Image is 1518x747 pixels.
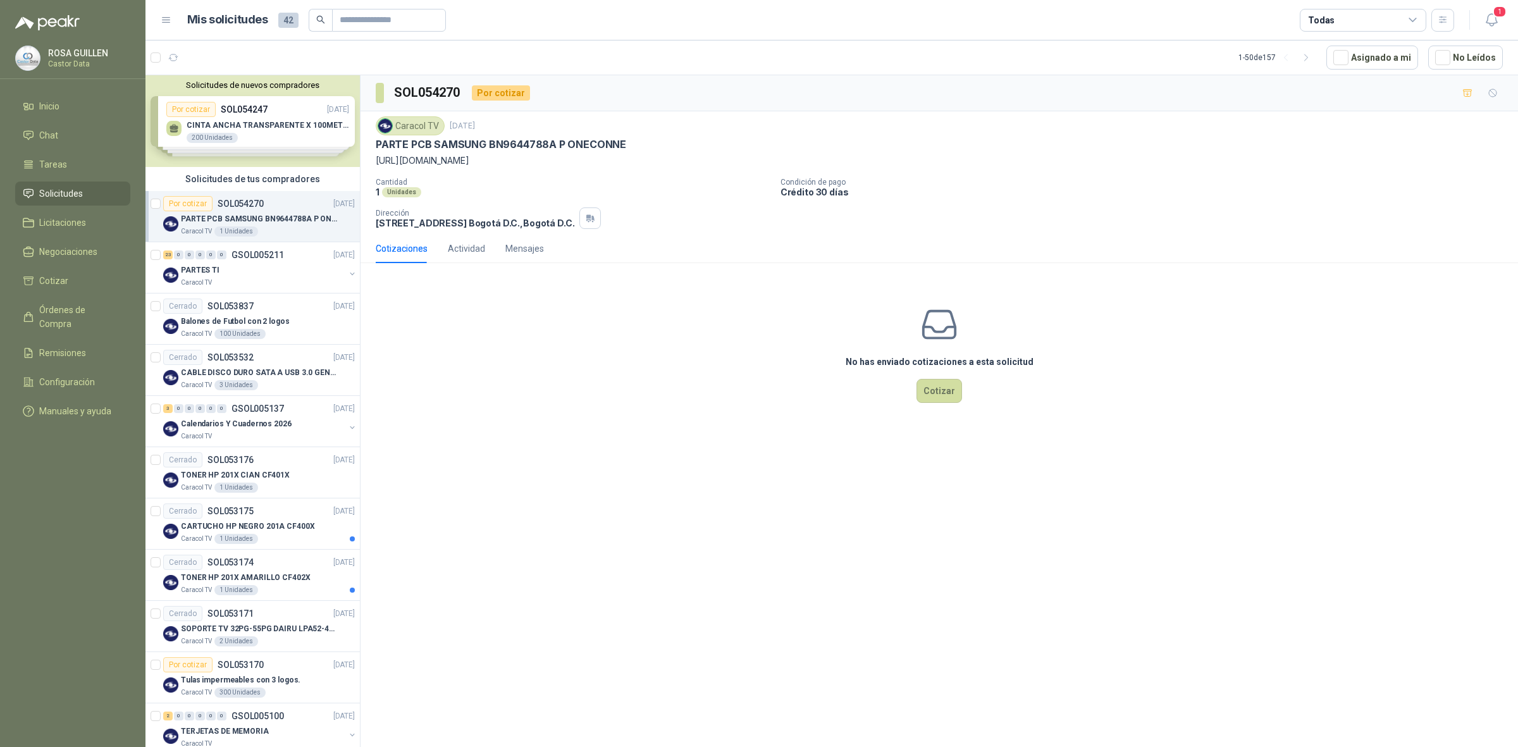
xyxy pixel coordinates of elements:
[181,264,219,276] p: PARTES TI
[214,380,258,390] div: 3 Unidades
[1493,6,1507,18] span: 1
[206,250,216,259] div: 0
[333,300,355,312] p: [DATE]
[163,350,202,365] div: Cerrado
[39,303,118,331] span: Órdenes de Compra
[15,240,130,264] a: Negociaciones
[376,138,626,151] p: PARTE PCB SAMSUNG BN9644788A P ONECONNE
[214,329,266,339] div: 100 Unidades
[181,418,292,430] p: Calendarios Y Cuadernos 2026
[214,534,258,544] div: 1 Unidades
[376,116,445,135] div: Caracol TV
[1428,46,1503,70] button: No Leídos
[163,250,173,259] div: 23
[333,608,355,620] p: [DATE]
[145,498,360,550] a: CerradoSOL053175[DATE] Company LogoCARTUCHO HP NEGRO 201A CF400XCaracol TV1 Unidades
[145,75,360,167] div: Solicitudes de nuevos compradoresPor cotizarSOL054247[DATE] CINTA ANCHA TRANSPARENTE X 100METROS2...
[15,399,130,423] a: Manuales y ayuda
[505,242,544,256] div: Mensajes
[333,198,355,210] p: [DATE]
[333,454,355,466] p: [DATE]
[15,211,130,235] a: Licitaciones
[181,367,338,379] p: CABLE DISCO DURO SATA A USB 3.0 GENERICO
[1308,13,1335,27] div: Todas
[151,80,355,90] button: Solicitudes de nuevos compradores
[195,404,205,413] div: 0
[39,274,68,288] span: Cotizar
[163,555,202,570] div: Cerrado
[163,268,178,283] img: Company Logo
[333,659,355,671] p: [DATE]
[231,250,284,259] p: GSOL005211
[333,403,355,415] p: [DATE]
[163,247,357,288] a: 23 0 0 0 0 0 GSOL005211[DATE] Company LogoPARTES TICaracol TV
[278,13,299,28] span: 42
[163,452,202,467] div: Cerrado
[846,355,1034,369] h3: No has enviado cotizaciones a esta solicitud
[217,404,226,413] div: 0
[181,278,212,288] p: Caracol TV
[48,60,127,68] p: Castor Data
[378,119,392,133] img: Company Logo
[448,242,485,256] div: Actividad
[39,99,59,113] span: Inicio
[376,187,379,197] p: 1
[333,557,355,569] p: [DATE]
[333,505,355,517] p: [DATE]
[163,401,357,441] a: 3 0 0 0 0 0 GSOL005137[DATE] Company LogoCalendarios Y Cuadernos 2026Caracol TV
[15,370,130,394] a: Configuración
[181,329,212,339] p: Caracol TV
[181,636,212,646] p: Caracol TV
[163,712,173,720] div: 2
[15,123,130,147] a: Chat
[207,609,254,618] p: SOL053171
[145,191,360,242] a: Por cotizarSOL054270[DATE] Company LogoPARTE PCB SAMSUNG BN9644788A P ONECONNECaracol TV1 Unidades
[163,196,213,211] div: Por cotizar
[15,269,130,293] a: Cotizar
[181,623,338,635] p: SOPORTE TV 32PG-55PG DAIRU LPA52-446KIT2
[916,379,962,403] button: Cotizar
[185,250,194,259] div: 0
[217,712,226,720] div: 0
[145,345,360,396] a: CerradoSOL053532[DATE] Company LogoCABLE DISCO DURO SATA A USB 3.0 GENERICOCaracol TV3 Unidades
[145,447,360,498] a: CerradoSOL053176[DATE] Company LogoTONER HP 201X CIAN CF401XCaracol TV1 Unidades
[376,178,770,187] p: Cantidad
[174,712,183,720] div: 0
[206,712,216,720] div: 0
[174,404,183,413] div: 0
[39,346,86,360] span: Remisiones
[333,352,355,364] p: [DATE]
[214,585,258,595] div: 1 Unidades
[181,725,269,738] p: TERJETAS DE MEMORIA
[214,226,258,237] div: 1 Unidades
[195,712,205,720] div: 0
[181,316,290,328] p: Balones de Futbol con 2 logos
[181,521,315,533] p: CARTUCHO HP NEGRO 201A CF400X
[39,404,111,418] span: Manuales y ayuda
[39,216,86,230] span: Licitaciones
[163,575,178,590] img: Company Logo
[163,404,173,413] div: 3
[376,154,1503,168] p: [URL][DOMAIN_NAME]
[207,353,254,362] p: SOL053532
[174,250,183,259] div: 0
[39,128,58,142] span: Chat
[163,503,202,519] div: Cerrado
[145,550,360,601] a: CerradoSOL053174[DATE] Company LogoTONER HP 201X AMARILLO CF402XCaracol TV1 Unidades
[206,404,216,413] div: 0
[1480,9,1503,32] button: 1
[181,380,212,390] p: Caracol TV
[163,677,178,693] img: Company Logo
[16,46,40,70] img: Company Logo
[185,404,194,413] div: 0
[1326,46,1418,70] button: Asignado a mi
[181,688,212,698] p: Caracol TV
[214,636,258,646] div: 2 Unidades
[181,483,212,493] p: Caracol TV
[185,712,194,720] div: 0
[163,421,178,436] img: Company Logo
[218,199,264,208] p: SOL054270
[163,657,213,672] div: Por cotizar
[450,120,475,132] p: [DATE]
[376,218,574,228] p: [STREET_ADDRESS] Bogotá D.C. , Bogotá D.C.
